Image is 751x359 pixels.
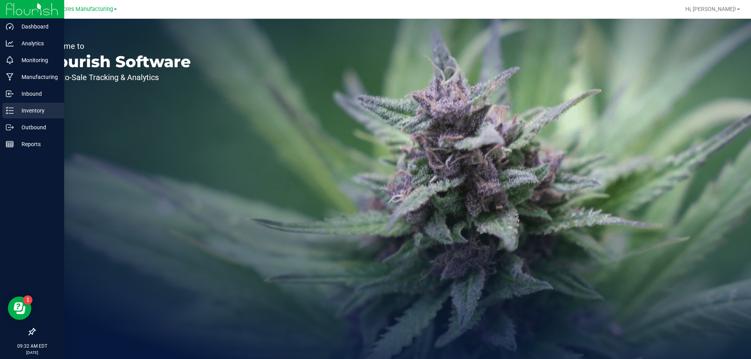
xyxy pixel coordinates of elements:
[43,6,113,13] span: Green Acres Manufacturing
[14,72,61,82] p: Manufacturing
[6,90,14,98] inline-svg: Inbound
[6,123,14,131] inline-svg: Outbound
[14,123,61,132] p: Outbound
[23,295,32,305] iframe: Resource center unread badge
[4,350,61,355] p: [DATE]
[14,39,61,48] p: Analytics
[14,106,61,115] p: Inventory
[8,296,31,320] iframe: Resource center
[6,140,14,148] inline-svg: Reports
[42,42,191,50] p: Welcome to
[6,73,14,81] inline-svg: Manufacturing
[14,55,61,65] p: Monitoring
[6,23,14,30] inline-svg: Dashboard
[6,56,14,64] inline-svg: Monitoring
[14,139,61,149] p: Reports
[42,73,191,81] p: Seed-to-Sale Tracking & Analytics
[14,22,61,31] p: Dashboard
[14,89,61,98] p: Inbound
[685,6,736,12] span: Hi, [PERSON_NAME]!
[4,343,61,350] p: 09:32 AM EDT
[42,54,191,70] p: Flourish Software
[6,107,14,114] inline-svg: Inventory
[6,39,14,47] inline-svg: Analytics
